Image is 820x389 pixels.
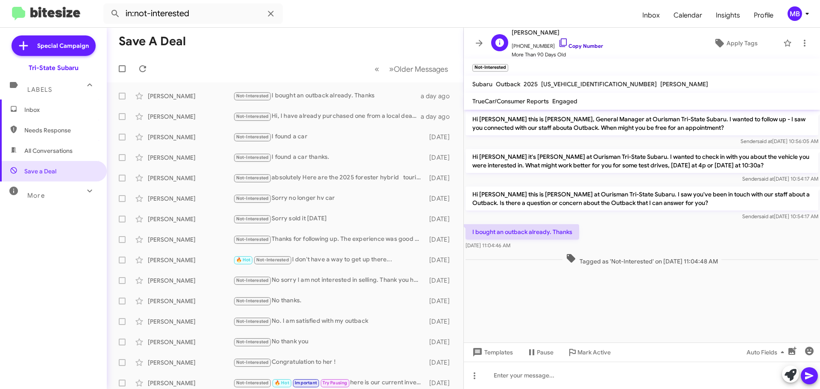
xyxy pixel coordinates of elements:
span: Engaged [552,97,577,105]
span: [DATE] 11:04:46 AM [466,242,510,249]
span: said at [757,138,772,144]
span: Labels [27,86,52,94]
button: Auto Fields [740,345,794,360]
div: [PERSON_NAME] [148,379,233,387]
div: No thank you [233,337,425,347]
div: [DATE] [425,297,457,305]
span: Apply Tags [726,35,758,51]
a: Special Campaign [12,35,96,56]
span: Not-Interested [236,155,269,160]
p: I bought an outback already. Thanks [466,224,579,240]
span: Profile [747,3,780,28]
span: Important [295,380,317,386]
button: MB [780,6,811,21]
span: Not-Interested [236,380,269,386]
span: Mark Active [577,345,611,360]
span: Subaru [472,80,492,88]
span: Tagged as 'Not-Interested' on [DATE] 11:04:48 AM [562,253,721,266]
div: Thanks for following up. The experience was good overall, everyone was very friendly and professi... [233,234,425,244]
span: « [375,64,379,74]
span: All Conversations [24,146,73,155]
span: Auto Fields [747,345,788,360]
span: Templates [471,345,513,360]
span: Sender [DATE] 10:56:05 AM [741,138,818,144]
span: Not-Interested [236,134,269,140]
div: [DATE] [425,215,457,223]
div: [DATE] [425,317,457,326]
p: Hi [PERSON_NAME] this is [PERSON_NAME], General Manager at Ourisman Tri-State Subaru. I wanted to... [466,111,818,135]
div: [DATE] [425,194,457,203]
div: [PERSON_NAME] [148,92,233,100]
div: here is our current inventory let us know if you see anything ?[URL][DOMAIN_NAME] [233,378,425,388]
button: Next [384,60,453,78]
span: 🔥 Hot [275,380,289,386]
a: Calendar [667,3,709,28]
div: MB [788,6,802,21]
a: Copy Number [558,43,603,49]
p: Hi [PERSON_NAME] it's [PERSON_NAME] at Ourisman Tri-State Subaru. I wanted to check in with you a... [466,149,818,173]
button: Previous [369,60,384,78]
div: [PERSON_NAME] [148,153,233,162]
span: Pause [537,345,553,360]
div: No. I am satisfied with my outback [233,316,425,326]
span: Save a Deal [24,167,56,175]
span: » [389,64,394,74]
button: Mark Active [560,345,618,360]
div: Hi, I have already purchased one from a local dealer. Thank you [233,111,421,121]
div: I bought an outback already. Thanks [233,91,421,101]
nav: Page navigation example [370,60,453,78]
span: Not-Interested [236,298,269,304]
span: Not-Interested [236,360,269,365]
span: [PERSON_NAME] [512,27,603,38]
div: [DATE] [425,133,457,141]
span: More [27,192,45,199]
span: Needs Response [24,126,97,135]
div: [DATE] [425,338,457,346]
div: [PERSON_NAME] [148,317,233,326]
span: Not-Interested [236,93,269,99]
span: Sender [DATE] 10:54:17 AM [742,175,818,182]
div: [PERSON_NAME] [148,174,233,182]
div: [DATE] [425,358,457,367]
div: [DATE] [425,256,457,264]
div: Congratulation to her ! [233,357,425,367]
div: Sorry no longer hv car [233,193,425,203]
button: Apply Tags [691,35,779,51]
div: [DATE] [425,174,457,182]
small: Not-Interested [472,64,508,72]
span: 🔥 Hot [236,257,251,263]
div: [PERSON_NAME] [148,235,233,244]
span: said at [759,175,774,182]
div: I found a car [233,132,425,142]
span: Sender [DATE] 10:54:17 AM [742,213,818,219]
div: [PERSON_NAME] [148,194,233,203]
div: [PERSON_NAME] [148,112,233,121]
div: I don't have a way to get up there... [233,255,425,265]
div: [PERSON_NAME] [148,338,233,346]
span: Inbox [24,105,97,114]
span: Try Pausing [322,380,347,386]
div: No thanks. [233,296,425,306]
div: [PERSON_NAME] [148,215,233,223]
div: [PERSON_NAME] [148,297,233,305]
span: [PHONE_NUMBER] [512,38,603,50]
div: [DATE] [425,276,457,285]
span: Not-Interested [236,216,269,222]
div: I found a car thanks. [233,152,425,162]
a: Insights [709,3,747,28]
div: [DATE] [425,153,457,162]
span: Outback [496,80,520,88]
div: [PERSON_NAME] [148,358,233,367]
span: Not-Interested [256,257,289,263]
a: Inbox [635,3,667,28]
div: [PERSON_NAME] [148,256,233,264]
button: Templates [464,345,520,360]
div: [DATE] [425,235,457,244]
span: [PERSON_NAME] [660,80,708,88]
span: said at [759,213,774,219]
span: More Than 90 Days Old [512,50,603,59]
span: Not-Interested [236,339,269,345]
